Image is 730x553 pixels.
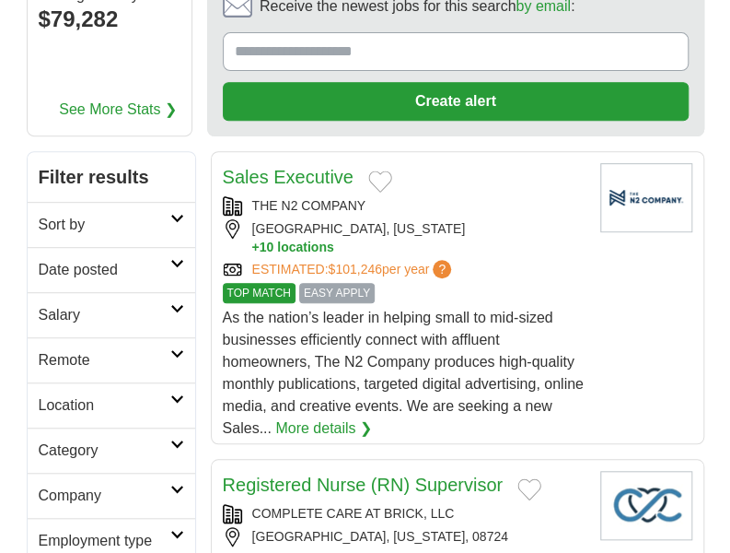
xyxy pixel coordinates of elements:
[28,202,195,247] a: Sort by
[368,171,392,193] button: Add to favorite jobs
[223,219,585,256] div: [GEOGRAPHIC_DATA], [US_STATE]
[223,527,585,547] div: [GEOGRAPHIC_DATA], [US_STATE], 08724
[59,99,177,121] a: See More Stats ❯
[600,471,692,540] img: Company logo
[39,259,170,281] h2: Date posted
[39,349,170,371] h2: Remote
[223,167,353,187] a: Sales Executive
[223,504,585,524] div: COMPLETE CARE AT BRICK, LLC
[28,247,195,292] a: Date posted
[328,262,381,276] span: $101,246
[223,475,504,495] a: Registered Nurse (RN) Supervisor
[252,239,260,256] span: +
[39,440,170,462] h2: Category
[299,283,375,303] span: EASY APPLY
[39,304,170,326] h2: Salary
[600,163,692,232] img: Company logo
[39,394,170,417] h2: Location
[28,152,195,202] h2: Filter results
[28,292,195,337] a: Salary
[39,214,170,236] h2: Sort by
[39,485,170,507] h2: Company
[252,239,585,256] button: +10 locations
[28,428,195,473] a: Category
[517,478,541,500] button: Add to favorite jobs
[223,283,295,303] span: TOP MATCH
[39,3,180,36] div: $79,282
[28,382,195,428] a: Location
[223,82,689,121] button: Create alert
[275,418,372,440] a: More details ❯
[252,260,456,279] a: ESTIMATED:$101,246per year?
[39,530,170,552] h2: Employment type
[28,473,195,518] a: Company
[28,337,195,382] a: Remote
[223,196,585,216] div: THE N2 COMPANY
[223,310,584,436] span: As the nation’s leader in helping small to mid-sized businesses efficiently connect with affluent...
[433,260,451,278] span: ?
